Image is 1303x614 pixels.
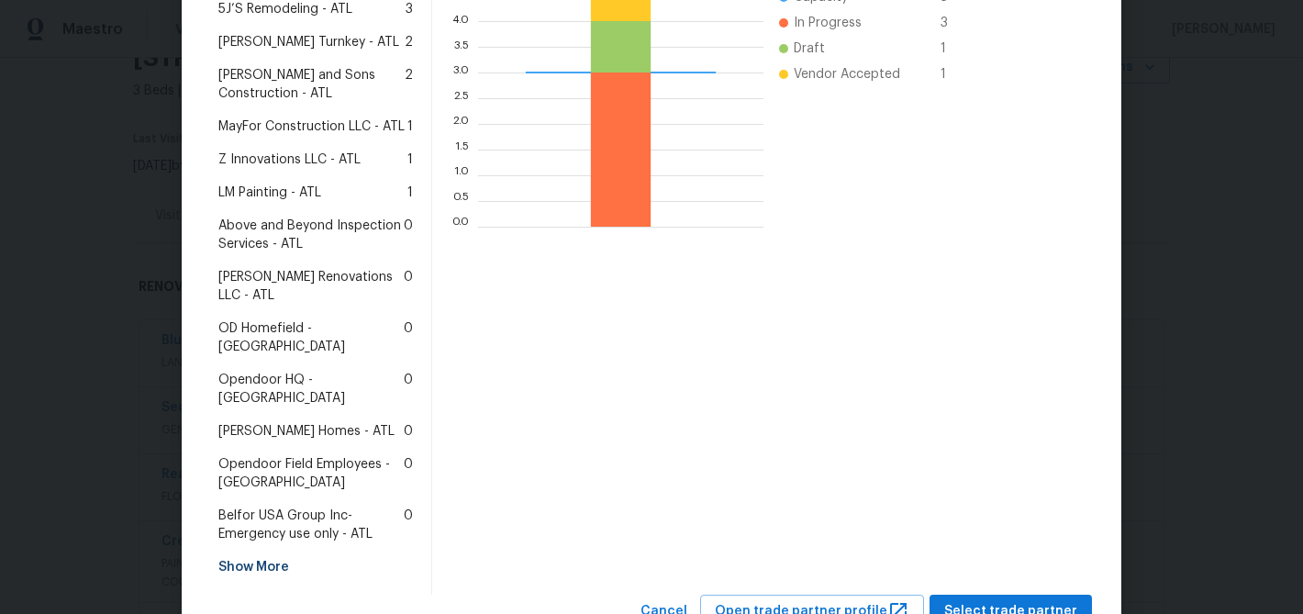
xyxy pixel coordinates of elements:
[218,117,405,136] span: MayFor Construction LLC - ATL
[211,551,420,584] div: Show More
[407,184,413,202] span: 1
[404,455,413,492] span: 0
[794,14,862,32] span: In Progress
[794,39,825,58] span: Draft
[451,221,469,232] text: 0.0
[453,41,469,52] text: 3.5
[218,507,404,543] span: Belfor USA Group Inc-Emergency use only - ATL
[941,65,970,84] span: 1
[452,195,469,207] text: 0.5
[404,217,413,253] span: 0
[455,144,469,155] text: 1.5
[452,67,469,78] text: 3.0
[218,268,404,305] span: [PERSON_NAME] Renovations LLC - ATL
[218,33,399,51] span: [PERSON_NAME] Turnkey - ATL
[404,268,413,305] span: 0
[218,217,404,253] span: Above and Beyond Inspection Services - ATL
[454,170,469,181] text: 1.0
[404,507,413,543] span: 0
[941,39,970,58] span: 1
[218,66,405,103] span: [PERSON_NAME] and Sons Construction - ATL
[218,371,404,407] span: Opendoor HQ - [GEOGRAPHIC_DATA]
[404,371,413,407] span: 0
[407,151,413,169] span: 1
[405,66,413,103] span: 2
[451,16,469,27] text: 4.0
[404,422,413,441] span: 0
[218,184,321,202] span: LM Painting - ATL
[407,117,413,136] span: 1
[218,422,395,441] span: [PERSON_NAME] Homes - ATL
[218,151,361,169] span: Z Innovations LLC - ATL
[453,93,469,104] text: 2.5
[405,33,413,51] span: 2
[218,319,404,356] span: OD Homefield - [GEOGRAPHIC_DATA]
[452,118,469,129] text: 2.0
[941,14,970,32] span: 3
[218,455,404,492] span: Opendoor Field Employees - [GEOGRAPHIC_DATA]
[794,65,900,84] span: Vendor Accepted
[404,319,413,356] span: 0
